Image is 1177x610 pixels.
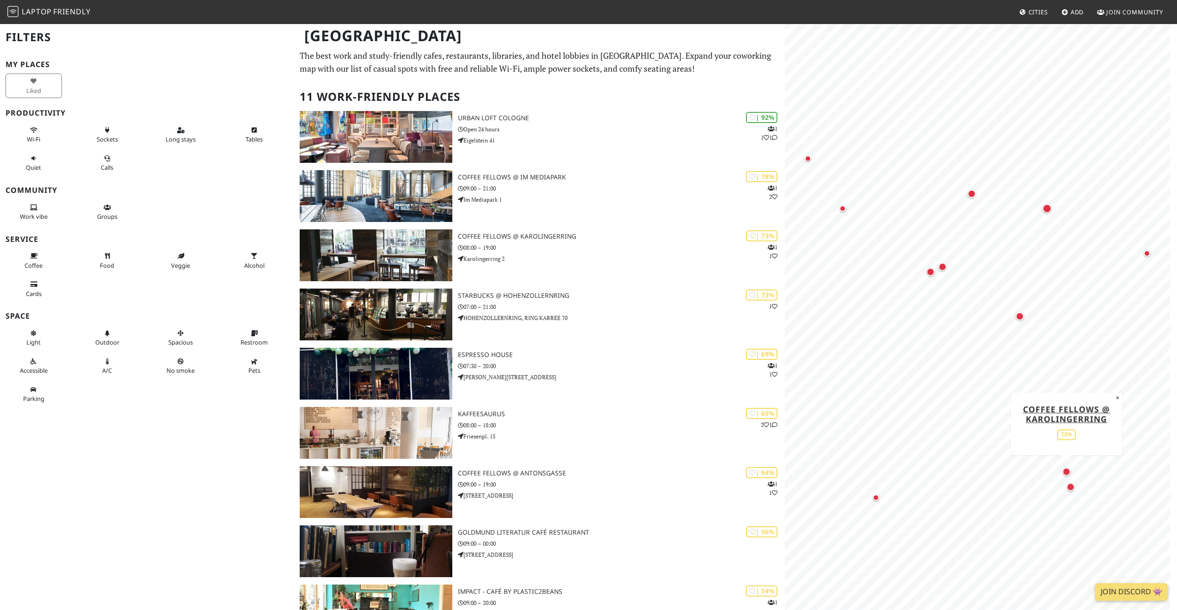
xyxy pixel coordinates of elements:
div: Map marker [937,261,949,273]
button: Quiet [6,151,62,175]
a: Goldmund Literatur Café Restaurant | 56% Goldmund Literatur Café Restaurant 09:00 – 00:00 [STREET... [294,525,784,577]
span: Work-friendly tables [246,135,263,143]
div: 73% [1057,429,1076,440]
span: Restroom [240,338,268,346]
p: 1 [768,598,777,607]
a: URBAN LOFT Cologne | 92% 111 URBAN LOFT Cologne Open 24 hours Eigelstein 41 [294,111,784,163]
p: 09:00 – 00:00 [458,539,785,548]
span: Veggie [171,261,190,270]
a: Cities [1016,4,1052,20]
div: Map marker [1065,481,1077,493]
img: Coffee Fellows @ Im Mediapark [300,170,452,222]
img: Goldmund Literatur Café Restaurant [300,525,452,577]
span: Join Community [1106,8,1163,16]
span: Laptop [22,6,52,17]
button: A/C [79,354,136,378]
p: [STREET_ADDRESS] [458,491,785,500]
h3: URBAN LOFT Cologne [458,114,785,122]
div: Map marker [1060,466,1072,478]
h3: Kaffeesaurus [458,410,785,418]
button: Light [6,326,62,350]
p: 07:30 – 20:00 [458,362,785,370]
a: Starbucks @ Hohenzollernring | 73% 1 Starbucks @ Hohenzollernring 07:00 – 21:00 HOHENZOLLERNRING,... [294,289,784,340]
div: Map marker [1141,248,1152,259]
p: [PERSON_NAME][STREET_ADDRESS] [458,373,785,382]
img: LaptopFriendly [7,6,18,17]
p: [STREET_ADDRESS] [458,550,785,559]
div: | 73% [746,230,777,241]
img: Starbucks @ Hohenzollernring [300,289,452,340]
span: Long stays [166,135,196,143]
p: 1 2 [768,184,777,201]
a: Coffee Fellows @ Antonsgasse | 64% 11 Coffee Fellows @ Antonsgasse 09:00 – 19:00 [STREET_ADDRESS] [294,466,784,518]
button: Outdoor [79,326,136,350]
span: Air conditioned [102,366,112,375]
button: Calls [79,151,136,175]
p: Karolingerring 2 [458,254,785,263]
p: 1 [769,302,777,311]
button: Accessible [6,354,62,378]
span: People working [20,212,48,221]
div: Map marker [924,266,937,278]
h2: Filters [6,23,289,51]
span: Smoke free [166,366,195,375]
div: Map marker [802,153,813,164]
a: Join Community [1093,4,1167,20]
span: Video/audio calls [101,163,113,172]
h3: Space [6,312,289,320]
p: 07:00 – 21:00 [458,302,785,311]
p: The best work and study-friendly cafes, restaurants, libraries, and hotel lobbies in [GEOGRAPHIC_... [300,49,779,76]
h3: Coffee Fellows @ Im Mediapark [458,173,785,181]
h3: Service [6,235,289,244]
button: Spacious [153,326,209,350]
button: Food [79,248,136,273]
img: Espresso House [300,348,452,400]
button: Parking [6,382,62,407]
span: Add [1071,8,1084,16]
a: Espresso House | 69% 11 Espresso House 07:30 – 20:00 [PERSON_NAME][STREET_ADDRESS] [294,348,784,400]
span: Food [100,261,114,270]
button: Close popup [1113,393,1122,403]
div: | 69% [746,349,777,359]
span: Quiet [26,163,41,172]
a: LaptopFriendly LaptopFriendly [7,4,91,20]
p: 09:00 – 19:00 [458,480,785,489]
h3: Goldmund Literatur Café Restaurant [458,529,785,536]
p: 08:00 – 18:00 [458,421,785,430]
a: Coffee Fellows @ Karolingerring | 73% 11 Coffee Fellows @ Karolingerring 08:00 – 19:00 Karolinger... [294,229,784,281]
button: Restroom [226,326,283,350]
button: Pets [226,354,283,378]
span: Parking [23,394,44,403]
p: 1 1 1 [761,124,777,142]
button: Coffee [6,248,62,273]
div: | 78% [746,171,777,182]
span: Group tables [97,212,117,221]
div: | 92% [746,112,777,123]
div: | 56% [746,526,777,537]
button: Sockets [79,123,136,147]
button: Tables [226,123,283,147]
p: 2 1 [761,420,777,429]
p: 09:00 – 21:00 [458,184,785,193]
p: 1 1 [768,480,777,497]
h3: Espresso House [458,351,785,359]
p: Eigelstein 41 [458,136,785,145]
span: Spacious [168,338,193,346]
button: No smoke [153,354,209,378]
p: 1 1 [768,243,777,260]
h3: Impact - Café by Plastic2Beans [458,588,785,596]
span: Outdoor area [95,338,119,346]
h1: [GEOGRAPHIC_DATA] [297,23,783,49]
p: Open 24 hours [458,125,785,134]
p: 09:00 – 20:00 [458,598,785,607]
div: | 65% [746,408,777,419]
p: HOHENZOLLERNRING, RING KARREE 70 [458,314,785,322]
button: Veggie [153,248,209,273]
img: Coffee Fellows @ Karolingerring [300,229,452,281]
span: Power sockets [97,135,118,143]
div: | 64% [746,467,777,478]
div: Map marker [870,492,881,503]
a: Coffee Fellows @ Karolingerring [1023,403,1110,424]
button: Wi-Fi [6,123,62,147]
img: Coffee Fellows @ Antonsgasse [300,466,452,518]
